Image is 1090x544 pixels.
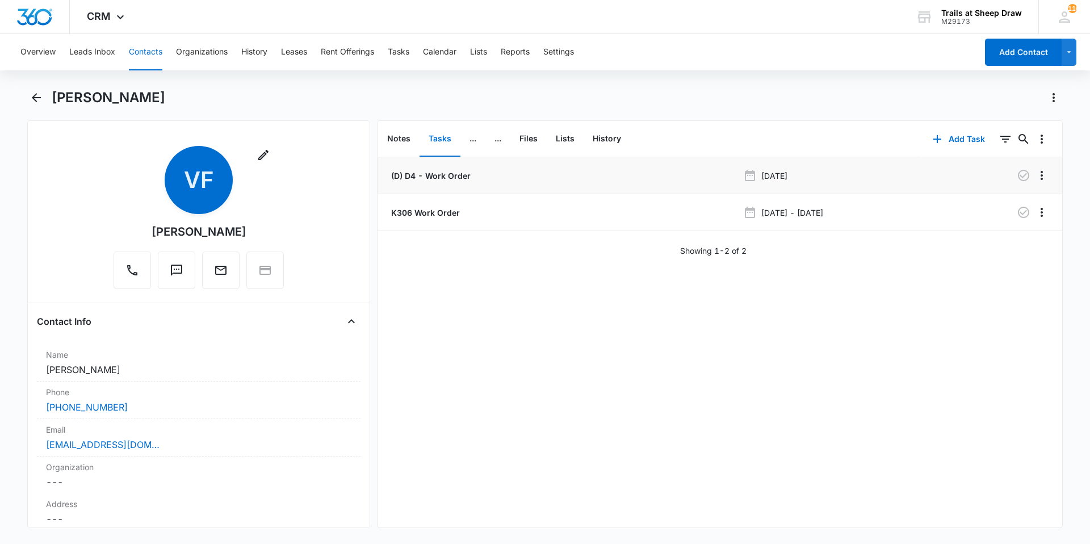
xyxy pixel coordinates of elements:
[69,34,115,70] button: Leads Inbox
[52,89,165,106] h1: [PERSON_NAME]
[985,39,1062,66] button: Add Contact
[941,9,1022,18] div: account name
[547,122,584,157] button: Lists
[37,382,360,419] div: Phone[PHONE_NUMBER]
[996,130,1014,148] button: Filters
[389,207,460,219] a: K306 Work Order
[761,207,823,219] p: [DATE] - [DATE]
[420,122,460,157] button: Tasks
[37,493,360,531] div: Address---
[1045,89,1063,107] button: Actions
[152,223,246,240] div: [PERSON_NAME]
[584,122,630,157] button: History
[46,461,351,473] label: Organization
[87,10,111,22] span: CRM
[46,498,351,510] label: Address
[501,34,530,70] button: Reports
[1068,4,1077,13] div: notifications count
[46,349,351,361] label: Name
[202,252,240,289] button: Email
[158,269,195,279] a: Text
[20,34,56,70] button: Overview
[165,146,233,214] span: VF
[46,475,351,489] dd: ---
[158,252,195,289] button: Text
[941,18,1022,26] div: account id
[921,125,996,153] button: Add Task
[241,34,267,70] button: History
[485,122,510,157] button: ...
[37,315,91,328] h4: Contact Info
[46,438,160,451] a: [EMAIL_ADDRESS][DOMAIN_NAME]
[46,386,351,398] label: Phone
[37,344,360,382] div: Name[PERSON_NAME]
[114,252,151,289] button: Call
[46,400,128,414] a: [PHONE_NUMBER]
[46,363,351,376] dd: [PERSON_NAME]
[389,170,471,182] a: (D) D4 - Work Order
[510,122,547,157] button: Files
[470,34,487,70] button: Lists
[46,424,351,436] label: Email
[1033,166,1051,185] button: Overflow Menu
[761,170,787,182] p: [DATE]
[378,122,420,157] button: Notes
[176,34,228,70] button: Organizations
[1068,4,1077,13] span: 110
[1033,130,1051,148] button: Overflow Menu
[114,269,151,279] a: Call
[1014,130,1033,148] button: Search...
[342,312,360,330] button: Close
[46,512,351,526] dd: ---
[680,245,747,257] p: Showing 1-2 of 2
[281,34,307,70] button: Leases
[37,457,360,493] div: Organization---
[129,34,162,70] button: Contacts
[1033,203,1051,221] button: Overflow Menu
[37,419,360,457] div: Email[EMAIL_ADDRESS][DOMAIN_NAME]
[460,122,485,157] button: ...
[388,34,409,70] button: Tasks
[543,34,574,70] button: Settings
[423,34,456,70] button: Calendar
[321,34,374,70] button: Rent Offerings
[202,269,240,279] a: Email
[27,89,45,107] button: Back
